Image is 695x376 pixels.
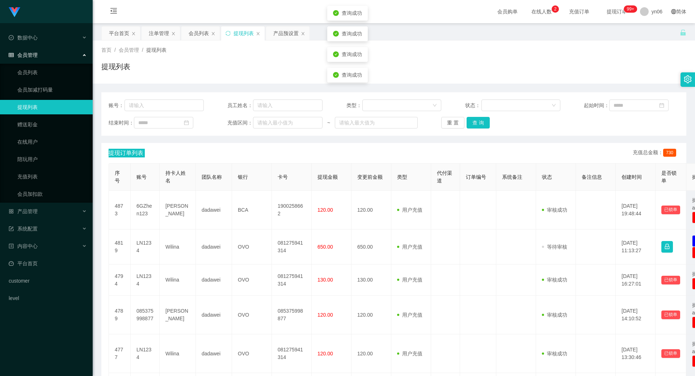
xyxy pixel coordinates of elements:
span: 内容中心 [9,243,38,249]
a: level [9,291,87,305]
td: [DATE] 11:13:27 [616,229,656,265]
td: dadawei [196,296,232,334]
span: 银行 [238,174,248,180]
i: 图标: close [301,31,305,36]
span: 员工姓名： [227,102,253,109]
div: 平台首页 [109,26,129,40]
span: 账号： [109,102,125,109]
i: 图标: table [9,52,14,58]
td: 650.00 [351,229,391,265]
td: [DATE] 16:27:01 [616,265,656,296]
span: 备注信息 [582,174,602,180]
i: 图标: check-circle-o [9,35,14,40]
span: 用户充值 [397,244,422,250]
i: 图标: global [671,9,676,14]
span: 代付渠道 [437,170,452,183]
span: 用户充值 [397,312,422,318]
td: 085375998877 [131,296,160,334]
a: customer [9,274,87,288]
button: 图标: lock [661,241,673,253]
td: [PERSON_NAME] [160,296,196,334]
td: LN1234 [131,229,160,265]
td: 6GZhen123 [131,191,160,229]
h1: 提现列表 [101,61,130,72]
div: 产品预设置 [273,26,299,40]
span: 120.00 [317,312,333,318]
sup: 304 [624,5,637,13]
td: [PERSON_NAME] [160,191,196,229]
i: icon: check-circle [333,10,339,16]
div: 充值总金额： [633,149,679,157]
span: 首页 [101,47,111,53]
a: 提现列表 [17,100,87,114]
span: 审核成功 [542,312,567,318]
td: OVO [232,334,272,373]
i: 图标: close [131,31,136,36]
span: 等待审核 [542,244,567,250]
td: LN1234 [131,265,160,296]
a: 会员加扣款 [17,187,87,201]
span: 卡号 [278,174,288,180]
a: 会员列表 [17,65,87,80]
span: 创建时间 [622,174,642,180]
span: 审核成功 [542,351,567,356]
i: 图标: sync [226,31,231,36]
img: logo.9652507e.png [9,7,20,17]
span: 产品管理 [9,208,38,214]
i: 图标: calendar [659,103,664,108]
span: 系统配置 [9,226,38,232]
span: 650.00 [317,244,333,250]
i: 图标: profile [9,244,14,249]
i: 图标: close [211,31,215,36]
span: 数据中心 [9,35,38,41]
i: icon: check-circle [333,72,339,78]
a: 陪玩用户 [17,152,87,166]
i: 图标: calendar [184,120,189,125]
span: 120.00 [317,207,333,213]
span: 提现订单列表 [109,149,143,157]
i: 图标: appstore-o [9,209,14,214]
span: / [142,47,143,53]
td: dadawei [196,334,232,373]
span: 系统备注 [502,174,522,180]
td: 4819 [109,229,131,265]
td: 4873 [109,191,131,229]
span: 类型 [397,174,407,180]
td: OVO [232,296,272,334]
a: 在线用户 [17,135,87,149]
span: 状态： [465,102,481,109]
button: 查 询 [467,117,490,128]
i: 图标: unlock [680,29,686,36]
span: 会员管理 [119,47,139,53]
a: 图标: dashboard平台首页 [9,256,87,271]
a: 赠送彩金 [17,117,87,132]
i: 图标: setting [684,75,692,83]
span: 提现列表 [146,47,167,53]
div: 注单管理 [149,26,169,40]
td: OVO [232,265,272,296]
span: 序号 [115,170,120,183]
td: 4789 [109,296,131,334]
span: 变更前金额 [357,174,383,180]
td: 120.00 [351,296,391,334]
td: 081275941314 [272,334,312,373]
span: 提现金额 [317,174,338,180]
i: 图标: menu-fold [101,0,126,24]
td: Wilina [160,334,196,373]
span: 查询成功 [342,10,362,16]
td: dadawei [196,191,232,229]
td: 130.00 [351,265,391,296]
span: 用户充值 [397,207,422,213]
span: 查询成功 [342,72,362,78]
span: 用户充值 [397,351,422,356]
span: 结束时间： [109,119,134,127]
td: BCA [232,191,272,229]
sup: 2 [552,5,559,13]
button: 已锁单 [661,349,680,358]
td: 081275941314 [272,265,312,296]
span: 审核成功 [542,207,567,213]
td: 085375998877 [272,296,312,334]
td: 120.00 [351,191,391,229]
i: 图标: close [256,31,260,36]
input: 请输入最大值为 [335,117,417,128]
